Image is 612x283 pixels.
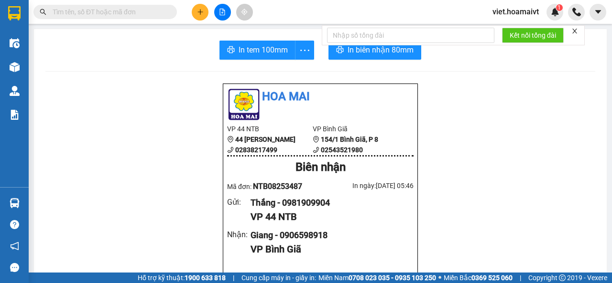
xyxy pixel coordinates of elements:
span: notification [10,241,19,251]
span: Cung cấp máy in - giấy in: [241,273,316,283]
span: | [233,273,234,283]
div: Mã đơn: [227,180,320,192]
span: | [520,273,521,283]
span: environment [313,136,319,143]
button: aim [236,4,253,21]
b: 154/1 Bình Giã, P 8 [321,136,378,143]
div: Thắng - 0981909904 [251,196,406,210]
img: logo.jpg [227,88,261,121]
span: copyright [559,274,566,281]
span: In biên nhận 80mm [348,44,414,56]
span: Miền Bắc [444,273,513,283]
button: Kết nối tổng đài [502,28,564,43]
span: message [10,263,19,272]
span: printer [336,46,344,55]
b: 44 [PERSON_NAME] [235,136,295,143]
li: Hoa Mai [227,88,414,106]
span: aim [241,9,248,15]
img: warehouse-icon [10,38,20,48]
button: printerIn tem 100mm [219,41,295,60]
li: VP Bình Giã [313,124,398,134]
img: phone-icon [572,8,581,16]
span: viet.hoamaivt [485,6,546,18]
button: plus [192,4,208,21]
img: warehouse-icon [10,86,20,96]
strong: 0708 023 035 - 0935 103 250 [349,274,436,282]
li: VP 44 NTB [227,124,313,134]
span: caret-down [594,8,602,16]
div: VP Bình Giã [251,242,406,257]
div: In ngày: [DATE] 05:46 [320,180,414,191]
div: Nhận : [227,229,251,241]
span: 1 [557,4,561,11]
span: search [40,9,46,15]
div: Biên nhận [227,158,414,177]
div: VP 44 NTB [251,210,406,224]
span: plus [197,9,204,15]
span: question-circle [10,220,19,229]
strong: 0369 525 060 [471,274,513,282]
span: Miền Nam [318,273,436,283]
span: phone [313,147,319,153]
span: NTB08253487 [253,182,302,191]
img: logo-vxr [8,6,21,21]
button: more [295,41,314,60]
span: Hỗ trợ kỹ thuật: [138,273,226,283]
strong: 1900 633 818 [185,274,226,282]
span: more [295,44,314,56]
span: ⚪️ [438,276,441,280]
span: In tem 100mm [239,44,288,56]
div: Gửi : [227,196,251,208]
button: printerIn biên nhận 80mm [328,41,421,60]
span: Kết nối tổng đài [510,30,556,41]
button: file-add [214,4,231,21]
button: caret-down [590,4,606,21]
img: warehouse-icon [10,198,20,208]
span: environment [227,136,234,143]
span: phone [227,147,234,153]
img: warehouse-icon [10,62,20,72]
span: file-add [219,9,226,15]
span: printer [227,46,235,55]
img: solution-icon [10,110,20,120]
div: Giang - 0906598918 [251,229,406,242]
span: close [571,28,578,34]
img: icon-new-feature [551,8,559,16]
input: Nhập số tổng đài [327,28,494,43]
b: 02543521980 [321,146,363,154]
sup: 1 [556,4,563,11]
input: Tìm tên, số ĐT hoặc mã đơn [53,7,165,17]
b: 02838217499 [235,146,277,154]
